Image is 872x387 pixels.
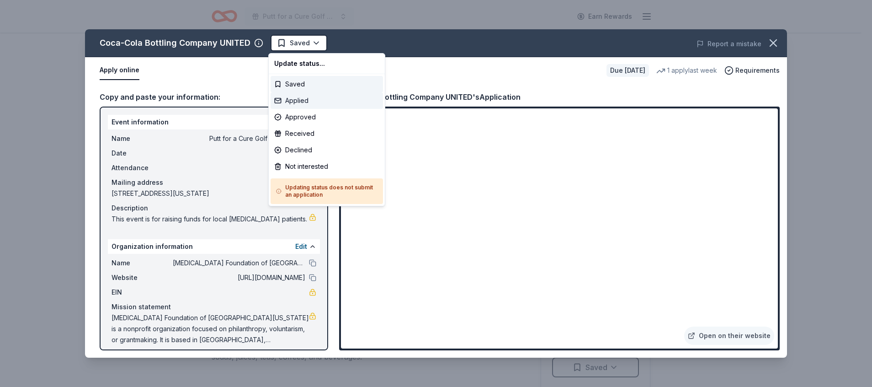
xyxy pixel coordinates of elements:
[271,76,383,92] div: Saved
[271,125,383,142] div: Received
[271,109,383,125] div: Approved
[271,55,383,72] div: Update status...
[263,11,336,22] span: Putt for a Cure Golf Tournament
[271,158,383,175] div: Not interested
[271,142,383,158] div: Declined
[271,92,383,109] div: Applied
[276,184,378,199] h5: Updating status does not submit an application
